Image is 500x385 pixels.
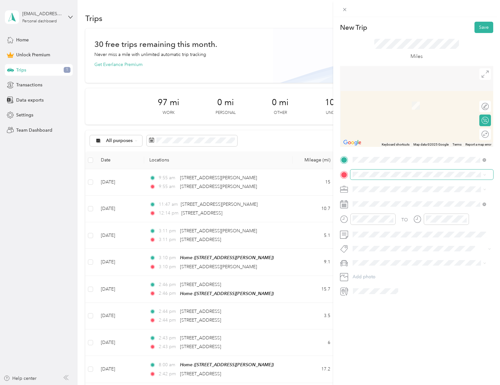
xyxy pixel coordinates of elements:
a: Open this area in Google Maps (opens a new window) [342,138,363,147]
img: Google [342,138,363,147]
a: Report a map error [465,143,491,146]
p: Miles [410,52,423,60]
p: New Trip [340,23,367,32]
span: Map data ©2025 Google [413,143,449,146]
iframe: Everlance-gr Chat Button Frame [464,349,500,385]
button: Save [474,22,493,33]
button: Add photo [350,272,493,281]
a: Terms (opens in new tab) [452,143,462,146]
div: TO [401,216,408,223]
button: Keyboard shortcuts [382,142,410,147]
